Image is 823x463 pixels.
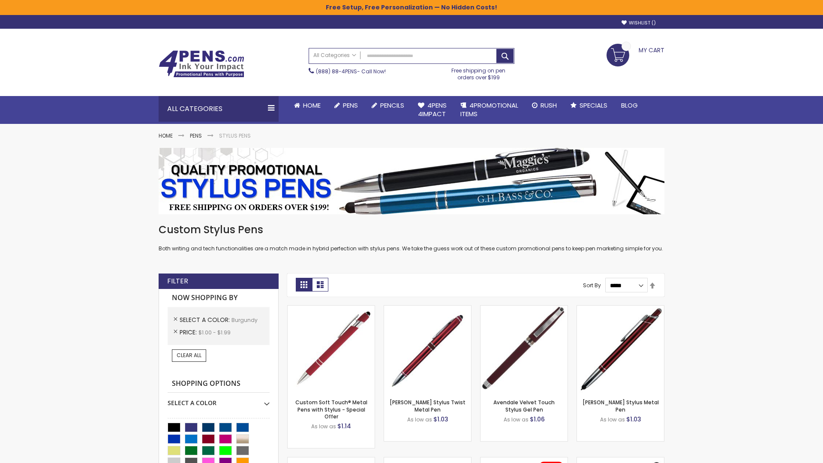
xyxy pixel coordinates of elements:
a: Home [159,132,173,139]
span: $1.14 [337,422,351,430]
span: Rush [541,101,557,110]
a: Custom Soft Touch® Metal Pens with Stylus-Burgundy [288,305,375,313]
span: 4PROMOTIONAL ITEMS [460,101,518,118]
span: - Call Now! [316,68,386,75]
div: Both writing and tech functionalities are a match made in hybrid perfection with stylus pens. We ... [159,223,664,253]
a: Rush [525,96,564,115]
img: Stylus Pens [159,148,664,214]
span: Pencils [380,101,404,110]
a: [PERSON_NAME] Stylus Twist Metal Pen [390,399,466,413]
a: All Categories [309,48,360,63]
a: Custom Soft Touch® Metal Pens with Stylus - Special Offer [295,399,367,420]
img: Avendale Velvet Touch Stylus Gel Pen-Burgundy [481,306,568,393]
span: Clear All [177,352,201,359]
span: $1.06 [530,415,545,424]
a: 4PROMOTIONALITEMS [454,96,525,124]
img: Colter Stylus Twist Metal Pen-Burgundy [384,306,471,393]
span: As low as [311,423,336,430]
h1: Custom Stylus Pens [159,223,664,237]
span: Select A Color [180,316,231,324]
span: Blog [621,101,638,110]
a: Home [287,96,327,115]
img: Custom Soft Touch® Metal Pens with Stylus-Burgundy [288,306,375,393]
span: Burgundy [231,316,258,324]
strong: Filter [167,277,188,286]
span: Price [180,328,198,337]
span: As low as [407,416,432,423]
div: Select A Color [168,393,270,407]
span: $1.03 [626,415,641,424]
span: Home [303,101,321,110]
a: (888) 88-4PENS [316,68,357,75]
div: All Categories [159,96,279,122]
a: Avendale Velvet Touch Stylus Gel Pen [493,399,555,413]
a: Specials [564,96,614,115]
span: $1.00 - $1.99 [198,329,231,336]
strong: Now Shopping by [168,289,270,307]
a: 4Pens4impact [411,96,454,124]
span: As low as [504,416,529,423]
div: Free shipping on pen orders over $199 [443,64,515,81]
img: 4Pens Custom Pens and Promotional Products [159,50,244,78]
strong: Grid [296,278,312,292]
span: All Categories [313,52,356,59]
span: $1.03 [433,415,448,424]
a: Colter Stylus Twist Metal Pen-Burgundy [384,305,471,313]
a: Blog [614,96,645,115]
strong: Shopping Options [168,375,270,393]
strong: Stylus Pens [219,132,251,139]
a: Pencils [365,96,411,115]
span: Pens [343,101,358,110]
label: Sort By [583,282,601,289]
a: Pens [190,132,202,139]
a: Avendale Velvet Touch Stylus Gel Pen-Burgundy [481,305,568,313]
span: Specials [580,101,607,110]
a: Wishlist [622,20,656,26]
span: 4Pens 4impact [418,101,447,118]
span: As low as [600,416,625,423]
img: Olson Stylus Metal Pen-Burgundy [577,306,664,393]
a: Clear All [172,349,206,361]
a: Olson Stylus Metal Pen-Burgundy [577,305,664,313]
a: [PERSON_NAME] Stylus Metal Pen [583,399,659,413]
a: Pens [327,96,365,115]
